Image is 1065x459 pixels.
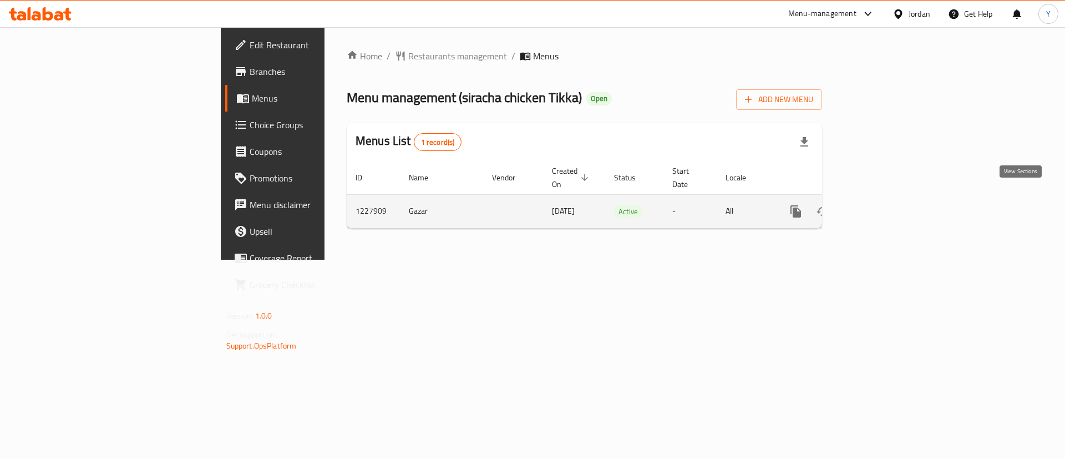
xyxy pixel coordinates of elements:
a: Edit Restaurant [225,32,399,58]
span: Add New Menu [745,93,813,107]
span: Promotions [250,172,390,185]
nav: breadcrumb [347,49,822,63]
span: Created On [552,164,592,191]
a: Support.OpsPlatform [226,339,297,353]
span: Grocery Checklist [250,278,390,291]
td: All [717,194,774,228]
h2: Menus List [356,133,461,151]
td: - [663,194,717,228]
div: Total records count [414,133,462,151]
span: Status [614,171,650,184]
span: Open [586,94,612,103]
a: Restaurants management [395,49,507,63]
div: Open [586,92,612,105]
span: Vendor [492,171,530,184]
a: Promotions [225,165,399,191]
span: Menu management ( siracha chicken Tikka ) [347,85,582,110]
div: Export file [791,129,818,155]
span: Menu disclaimer [250,198,390,211]
span: [DATE] [552,204,575,218]
span: Restaurants management [408,49,507,63]
span: Name [409,171,443,184]
span: Coupons [250,145,390,158]
span: Edit Restaurant [250,38,390,52]
a: Choice Groups [225,112,399,138]
span: Branches [250,65,390,78]
a: Coupons [225,138,399,165]
span: Y [1046,8,1051,20]
span: Version: [226,309,253,323]
button: more [783,198,809,225]
div: Jordan [909,8,930,20]
table: enhanced table [347,161,898,229]
span: Upsell [250,225,390,238]
button: Change Status [809,198,836,225]
button: Add New Menu [736,89,822,110]
span: Coverage Report [250,251,390,265]
span: ID [356,171,377,184]
td: Gazar [400,194,483,228]
span: 1.0.0 [255,309,272,323]
span: Menus [533,49,559,63]
li: / [511,49,515,63]
span: Locale [726,171,760,184]
div: Menu-management [788,7,856,21]
span: 1 record(s) [414,137,461,148]
a: Grocery Checklist [225,271,399,298]
a: Coverage Report [225,245,399,271]
span: Menus [252,92,390,105]
a: Menu disclaimer [225,191,399,218]
th: Actions [774,161,898,195]
a: Upsell [225,218,399,245]
span: Choice Groups [250,118,390,132]
span: Active [614,205,642,218]
span: Start Date [672,164,703,191]
a: Branches [225,58,399,85]
span: Get support on: [226,327,277,342]
a: Menus [225,85,399,112]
